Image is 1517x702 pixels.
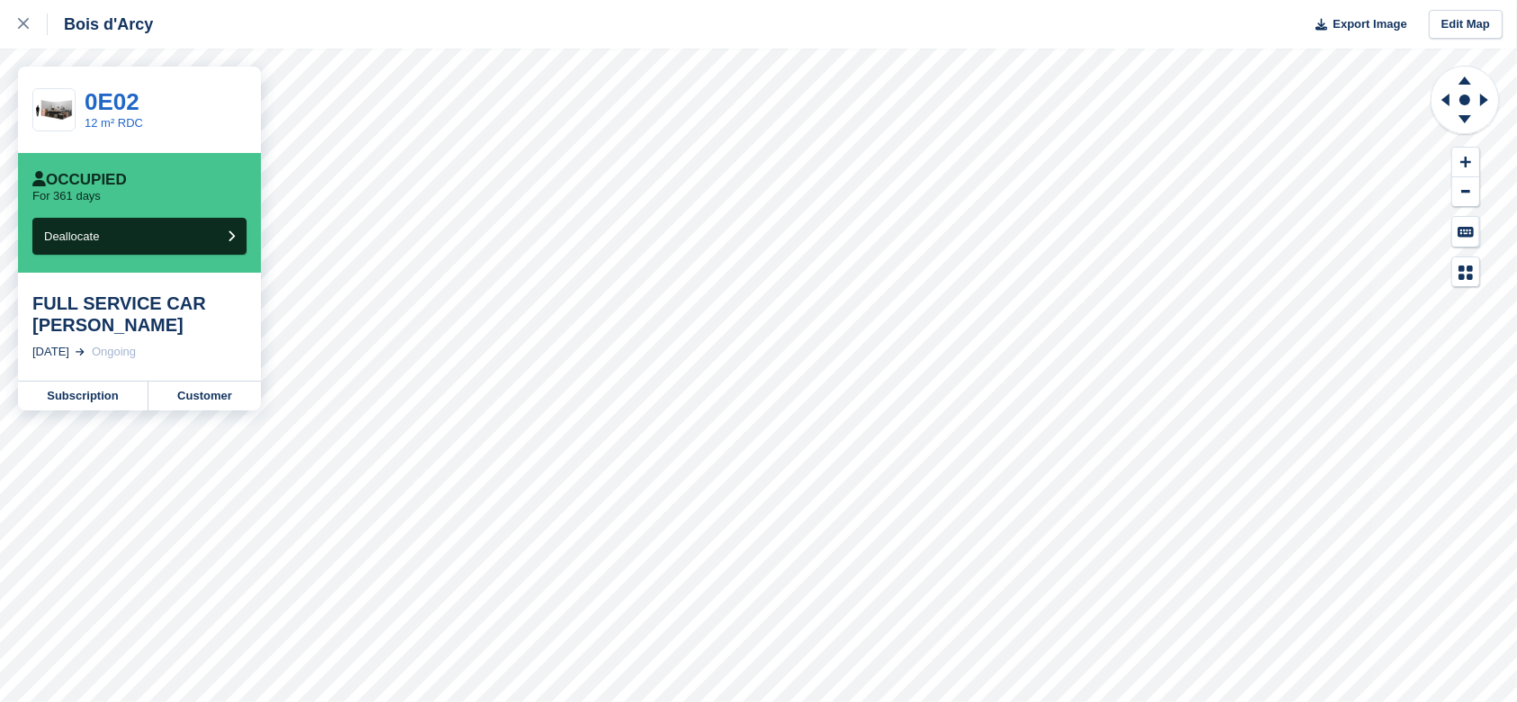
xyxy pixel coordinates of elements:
button: Zoom In [1452,148,1479,177]
button: Keyboard Shortcuts [1452,217,1479,247]
div: FULL SERVICE CAR [PERSON_NAME] [32,292,247,336]
div: Bois d'Arcy [48,13,153,35]
button: Zoom Out [1452,177,1479,207]
p: For 361 days [32,189,101,203]
img: box-12m2.jpg [33,94,75,126]
a: Customer [148,382,261,410]
button: Deallocate [32,218,247,255]
button: Export Image [1305,10,1407,40]
a: Subscription [18,382,148,410]
button: Map Legend [1452,257,1479,287]
a: 0E02 [85,88,139,115]
span: Deallocate [44,229,99,243]
div: Occupied [32,171,127,189]
a: Edit Map [1429,10,1503,40]
span: Export Image [1333,15,1406,33]
div: [DATE] [32,343,69,361]
div: Ongoing [92,343,136,361]
img: arrow-right-light-icn-cde0832a797a2874e46488d9cf13f60e5c3a73dbe684e267c42b8395dfbc2abf.svg [76,348,85,355]
a: 12 m² RDC [85,116,143,130]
